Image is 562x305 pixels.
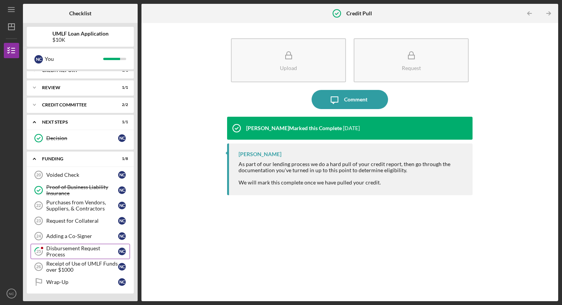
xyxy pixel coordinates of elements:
button: Comment [312,90,388,109]
div: Adding a Co-Signer [46,233,118,239]
div: Receipt of Use of UMLF Funds over $1000 [46,261,118,273]
div: You [45,52,103,65]
div: Decision [46,135,118,141]
tspan: 20 [36,173,41,177]
a: 24Adding a Co-SignerNC [31,228,130,244]
tspan: 24 [36,234,41,238]
b: UMLF Loan Application [52,31,109,37]
a: Wrap-UpNC [31,274,130,290]
a: DecisionNC [31,130,130,146]
div: N C [118,232,126,240]
div: As part of our lending process we do a hard pull of your credit report, then go through the docum... [239,161,465,186]
tspan: 23 [36,219,41,223]
div: N C [118,202,126,209]
button: NC [4,286,19,301]
div: N C [118,186,126,194]
tspan: 26 [36,264,41,269]
div: Request for Collateral [46,218,118,224]
div: Credit Committee [42,103,109,107]
div: Next Steps [42,120,109,124]
tspan: 22 [36,203,41,208]
div: [PERSON_NAME] [239,151,281,157]
div: N C [118,171,126,179]
div: N C [118,134,126,142]
button: Request [354,38,469,82]
div: N C [118,217,126,225]
div: Comment [344,90,367,109]
div: Request [402,65,421,71]
div: Disbursement Request Process [46,245,118,258]
div: Funding [42,157,109,161]
a: 26Receipt of Use of UMLF Funds over $1000NC [31,259,130,274]
a: 25Disbursement Request ProcessNC [31,244,130,259]
time: 2025-08-07 22:05 [343,125,360,131]
div: 1 / 1 [114,120,128,124]
text: NC [9,292,14,296]
div: N C [118,248,126,255]
a: 20Voided CheckNC [31,167,130,183]
div: Upload [280,65,297,71]
div: N C [118,278,126,286]
div: 2 / 2 [114,103,128,107]
div: N C [118,263,126,271]
b: Checklist [69,10,91,16]
div: [PERSON_NAME] Marked this Complete [246,125,342,131]
div: Wrap-Up [46,279,118,285]
div: 1 / 1 [114,85,128,90]
div: Voided Check [46,172,118,178]
div: N C [34,55,43,64]
a: Proof of Business Liability InsuranceNC [31,183,130,198]
div: $10K [52,37,109,43]
a: 22Purchases from Vendors, Suppliers, & ContractorsNC [31,198,130,213]
div: 1 / 8 [114,157,128,161]
div: Review [42,85,109,90]
button: Upload [231,38,346,82]
tspan: 25 [36,249,41,254]
b: Credit Pull [346,10,372,16]
a: 23Request for CollateralNC [31,213,130,228]
div: Purchases from Vendors, Suppliers, & Contractors [46,199,118,212]
div: Proof of Business Liability Insurance [46,184,118,196]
